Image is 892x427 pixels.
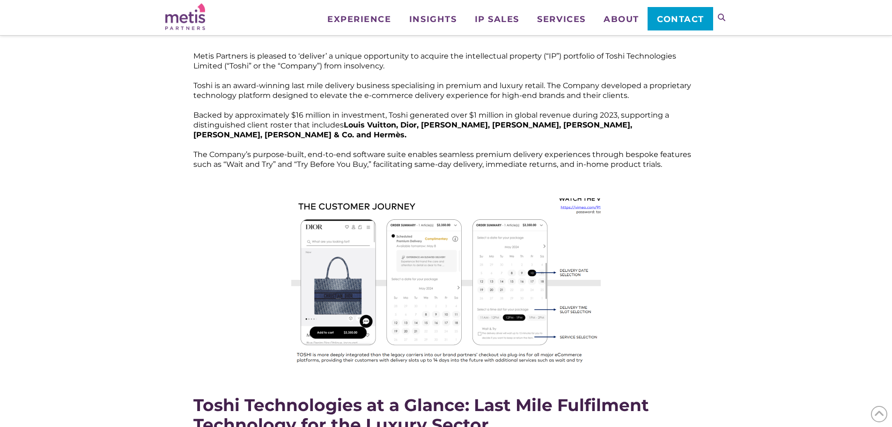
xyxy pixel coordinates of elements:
span: Experience [327,15,391,23]
span: Toshi is an award-winning last mile delivery business specialising in premium and luxury retail. ... [193,81,691,100]
span: Backed by approximately $16 million in investment, Toshi generated over $1 million in global reve... [193,111,669,129]
img: Metis Partners [165,3,205,30]
span: Services [537,15,585,23]
span: Back to Top [871,406,887,422]
span: Metis Partners is pleased to ‘deliver’ a unique opportunity to acquire the intellectual property ... [193,52,676,70]
span: The Company’s purpose-built, end-to-end software suite enables seamless premium delivery experien... [193,150,691,169]
img: Image [291,198,601,366]
span: About [604,15,639,23]
a: Contact [648,7,713,30]
span: Louis Vuitton, Dior, [PERSON_NAME], [PERSON_NAME], [PERSON_NAME], [PERSON_NAME], [PERSON_NAME] & ... [193,120,632,139]
span: Contact [657,15,704,23]
span: Insights [409,15,457,23]
span: IP Sales [475,15,519,23]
